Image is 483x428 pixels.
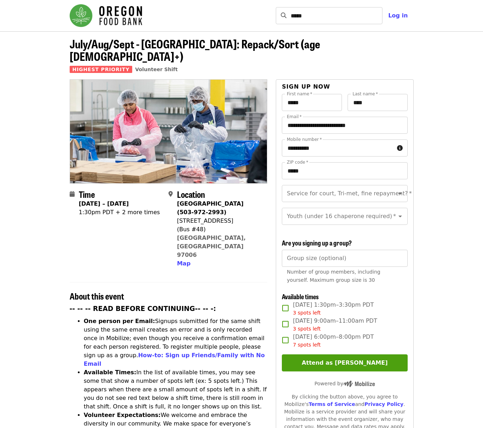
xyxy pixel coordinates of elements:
[177,200,243,216] strong: [GEOGRAPHIC_DATA] (503-972-2993)
[70,80,267,183] img: July/Aug/Sept - Beaverton: Repack/Sort (age 10+) organized by Oregon Food Bank
[84,368,268,411] li: In the list of available times, you may see some that show a number of spots left (ex: 5 spots le...
[343,381,375,387] img: Powered by Mobilize
[70,305,216,312] strong: -- -- -- READ BEFORE CONTINUING-- -- -:
[281,12,286,19] i: search icon
[291,7,382,24] input: Search
[308,401,355,407] a: Terms of Service
[282,162,407,179] input: ZIP code
[84,317,268,368] li: Signups submitted for the same shift using the same email creates an error and is only recorded o...
[353,92,378,96] label: Last name
[135,67,178,72] a: Volunteer Shift
[287,269,380,283] span: Number of group members, including yourself. Maximum group size is 30
[395,211,405,221] button: Open
[282,238,352,247] span: Are you signing up a group?
[287,115,302,119] label: Email
[70,290,124,302] span: About this event
[287,137,322,142] label: Mobile number
[70,35,320,64] span: July/Aug/Sept - [GEOGRAPHIC_DATA]: Repack/Sort (age [DEMOGRAPHIC_DATA]+)
[282,139,394,157] input: Mobile number
[79,200,129,207] strong: [DATE] – [DATE]
[79,208,160,217] div: 1:30pm PDT + 2 more times
[282,354,407,371] button: Attend as [PERSON_NAME]
[282,83,330,90] span: Sign up now
[364,401,403,407] a: Privacy Policy
[293,310,321,316] span: 3 spots left
[293,326,321,332] span: 3 spots left
[388,12,408,19] span: Log in
[293,301,374,317] span: [DATE] 1:30pm–3:30pm PDT
[287,160,308,164] label: ZIP code
[293,317,377,333] span: [DATE] 9:00am–11:00am PDT
[397,145,403,152] i: circle-info icon
[287,92,312,96] label: First name
[79,188,95,200] span: Time
[70,66,133,73] span: Highest Priority
[395,189,405,199] button: Open
[177,234,246,258] a: [GEOGRAPHIC_DATA], [GEOGRAPHIC_DATA] 97006
[177,188,205,200] span: Location
[168,191,173,197] i: map-marker-alt icon
[84,318,155,324] strong: One person per Email:
[84,412,161,418] strong: Volunteer Expectations:
[70,191,75,197] i: calendar icon
[315,381,375,386] span: Powered by
[382,9,413,23] button: Log in
[282,94,342,111] input: First name
[177,225,262,234] div: (Bus #48)
[282,292,319,301] span: Available times
[293,333,374,349] span: [DATE] 6:00pm–8:00pm PDT
[177,217,262,225] div: [STREET_ADDRESS]
[348,94,408,111] input: Last name
[84,352,265,367] a: How-to: Sign up Friends/Family with No Email
[282,250,407,267] input: [object Object]
[293,342,321,348] span: 7 spots left
[70,4,142,27] img: Oregon Food Bank - Home
[84,369,136,376] strong: Available Times:
[282,117,407,134] input: Email
[177,260,190,267] span: Map
[177,259,190,268] button: Map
